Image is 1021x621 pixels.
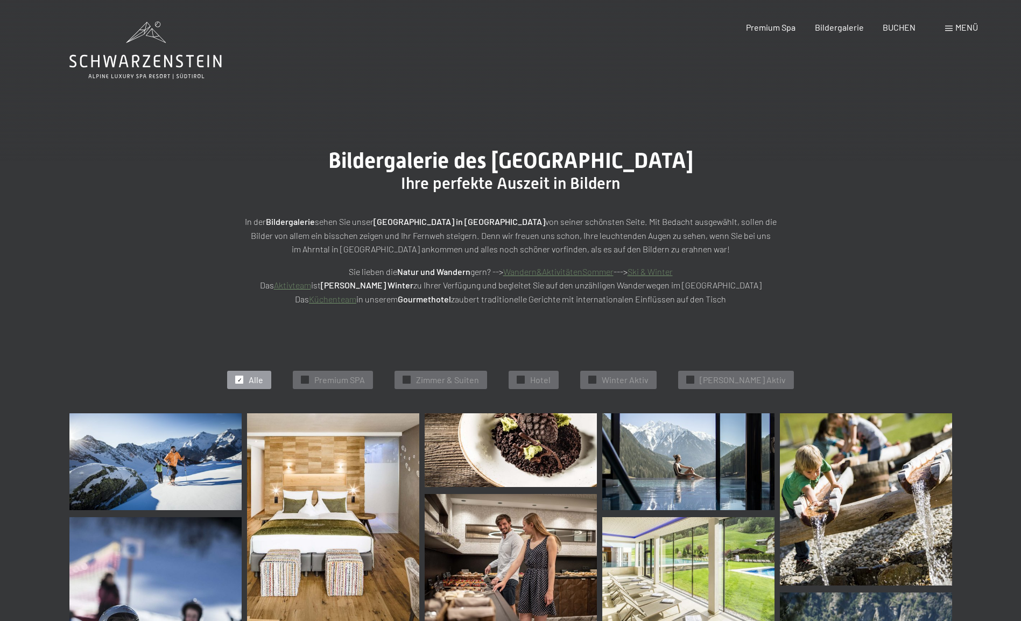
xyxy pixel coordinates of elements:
[242,265,780,306] p: Sie lieben die gern? --> ---> Das ist zu Ihrer Verfügung und begleitet Sie auf den unzähligen Wan...
[237,376,242,384] span: ✓
[503,266,614,277] a: Wandern&AktivitätenSommer
[314,374,365,386] span: Premium SPA
[883,22,916,32] a: BUCHEN
[425,413,597,487] img: Bildergalerie
[519,376,523,384] span: ✓
[602,413,774,510] img: Bildergalerie
[416,374,479,386] span: Zimmer & Suiten
[530,374,551,386] span: Hotel
[249,374,263,386] span: Alle
[303,376,307,384] span: ✓
[321,280,413,290] strong: [PERSON_NAME] Winter
[590,376,595,384] span: ✓
[328,148,693,173] span: Bildergalerie des [GEOGRAPHIC_DATA]
[274,280,311,290] a: Aktivteam
[688,376,693,384] span: ✓
[397,266,470,277] strong: Natur und Wandern
[398,294,451,304] strong: Gourmethotel
[69,413,242,510] img: Bildergalerie
[700,374,786,386] span: [PERSON_NAME] Aktiv
[780,413,952,585] img: Bildergalerie
[628,266,673,277] a: Ski & Winter
[405,376,409,384] span: ✓
[955,22,978,32] span: Menü
[746,22,795,32] a: Premium Spa
[374,216,545,227] strong: [GEOGRAPHIC_DATA] in [GEOGRAPHIC_DATA]
[602,374,649,386] span: Winter Aktiv
[401,174,620,193] span: Ihre perfekte Auszeit in Bildern
[266,216,315,227] strong: Bildergalerie
[242,215,780,256] p: In der sehen Sie unser von seiner schönsten Seite. Mit Bedacht ausgewählt, sollen die Bilder von ...
[815,22,864,32] a: Bildergalerie
[309,294,356,304] a: Küchenteam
